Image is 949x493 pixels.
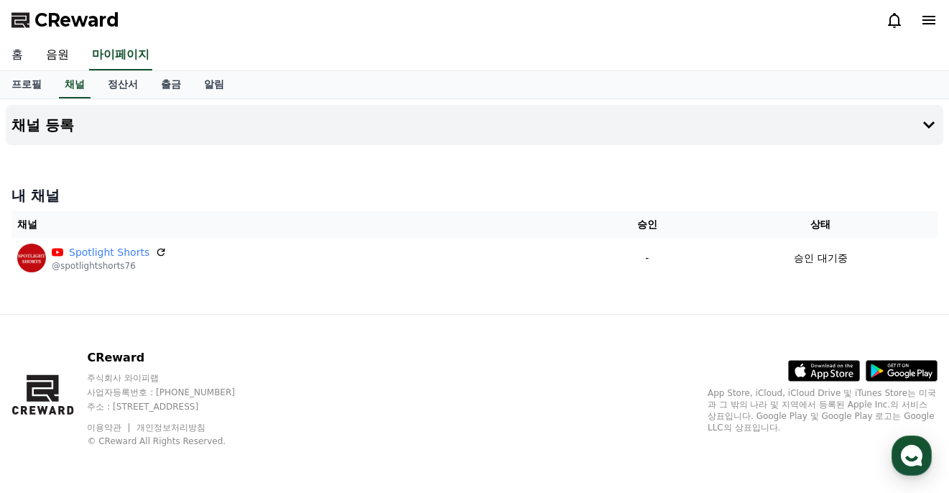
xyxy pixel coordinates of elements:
th: 채널 [11,211,591,238]
span: CReward [34,9,119,32]
p: - [596,251,698,266]
a: 정산서 [96,71,149,98]
span: 설정 [222,395,239,407]
p: 사업자등록번호 : [PHONE_NUMBER] [87,387,262,398]
p: 주식회사 와이피랩 [87,372,262,384]
a: 마이페이지 [89,40,152,70]
th: 상태 [704,211,938,238]
a: 개인정보처리방침 [136,423,205,433]
th: 승인 [591,211,704,238]
a: 이용약관 [87,423,132,433]
p: 승인 대기중 [794,251,847,266]
a: 채널 [59,71,91,98]
h4: 채널 등록 [11,117,74,133]
p: 주소 : [STREET_ADDRESS] [87,401,262,413]
p: @spotlightshorts76 [52,260,167,272]
a: 음원 [34,40,80,70]
a: Spotlight Shorts [69,245,149,260]
a: 홈 [4,374,95,410]
a: CReward [11,9,119,32]
button: 채널 등록 [6,105,943,145]
p: CReward [87,349,262,367]
span: 홈 [45,395,54,407]
a: 대화 [95,374,185,410]
h4: 내 채널 [11,185,938,206]
a: 설정 [185,374,276,410]
p: © CReward All Rights Reserved. [87,436,262,447]
img: Spotlight Shorts [17,244,46,272]
a: 알림 [193,71,236,98]
a: 출금 [149,71,193,98]
p: App Store, iCloud, iCloud Drive 및 iTunes Store는 미국과 그 밖의 나라 및 지역에서 등록된 Apple Inc.의 서비스 상표입니다. Goo... [708,387,938,433]
span: 대화 [131,396,149,407]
